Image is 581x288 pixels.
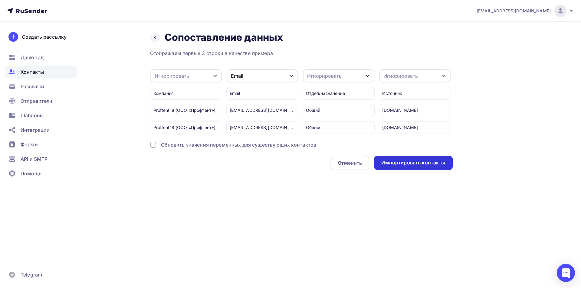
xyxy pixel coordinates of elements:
span: Шаблоны [21,112,44,119]
a: Шаблоны [5,109,77,121]
button: Игнорировать [303,69,375,83]
div: Proftent18 (ООО «Профтент») [150,121,222,134]
div: Отменить [338,159,362,167]
a: Дашборд [5,51,77,63]
span: API и SMTP [21,155,48,163]
div: Обновить значения переменных для существующих контактов [161,141,317,148]
a: Рассылки [5,80,77,92]
div: Отдел/назначение [303,87,375,100]
button: Email [226,69,298,83]
button: Игнорировать [150,69,222,83]
div: Создать рассылку [22,33,67,40]
span: Рассылки [21,83,44,90]
span: Отправители [21,97,53,105]
div: Общий [303,104,375,117]
span: Формы [21,141,38,148]
span: Контакты [21,68,44,76]
div: Email [226,87,298,100]
span: Telegram [21,271,42,278]
a: [EMAIL_ADDRESS][DOMAIN_NAME] [477,5,574,17]
span: Дашборд [21,54,44,61]
a: Контакты [5,66,77,78]
div: Игнорировать [307,72,342,79]
div: [EMAIL_ADDRESS][DOMAIN_NAME] [226,104,298,117]
div: [DOMAIN_NAME] [379,121,451,134]
div: [DOMAIN_NAME] [379,104,451,117]
div: [EMAIL_ADDRESS][DOMAIN_NAME] [226,121,298,134]
div: Отображаем первые 3 строки в качестве примера [150,50,453,57]
span: Помощь [21,170,41,177]
div: Общий [303,121,375,134]
button: Игнорировать [379,69,451,83]
div: Игнорировать [155,72,189,79]
div: Email [231,72,243,79]
div: Импортировать контакты [381,159,445,166]
span: [EMAIL_ADDRESS][DOMAIN_NAME] [477,8,551,14]
a: Отправители [5,95,77,107]
div: Игнорировать [383,72,418,79]
div: Компания [150,87,222,100]
div: Proftent18 (ООО «Профтент») [150,104,222,117]
h2: Сопоставление данных [165,31,283,44]
span: Интеграции [21,126,50,134]
div: Источник [379,87,451,100]
a: Формы [5,138,77,150]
